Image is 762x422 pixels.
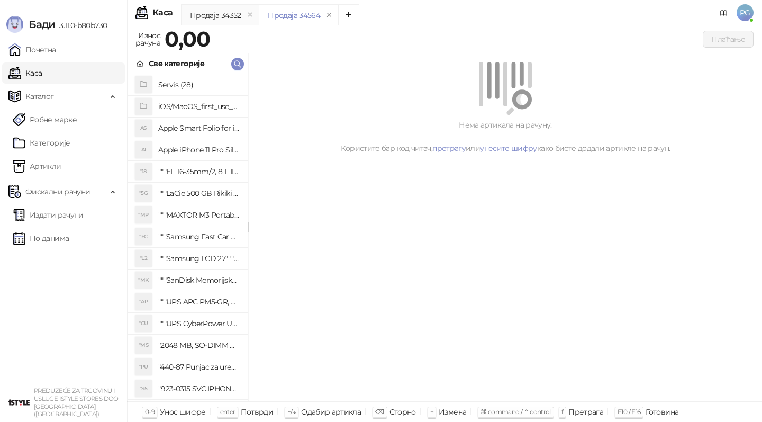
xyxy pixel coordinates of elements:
[268,10,320,21] div: Продаја 34564
[13,156,61,177] a: ArtikliАртикли
[165,26,210,52] strong: 0,00
[135,380,152,397] div: "S5
[8,39,56,60] a: Почетна
[135,185,152,202] div: "5G
[430,408,433,416] span: +
[135,315,152,332] div: "CU
[34,387,119,418] small: PREDUZEĆE ZA TRGOVINU I USLUGE ISTYLE STORES DOO [GEOGRAPHIC_DATA] ([GEOGRAPHIC_DATA])
[439,405,466,419] div: Измена
[158,337,240,354] h4: "2048 MB, SO-DIMM DDRII, 667 MHz, Napajanje 1,8 0,1 V, Latencija CL5"
[432,143,466,153] a: претрагу
[158,163,240,180] h4: """EF 16-35mm/2, 8 L III USM"""
[568,405,603,419] div: Претрага
[158,250,240,267] h4: """Samsung LCD 27"""" C27F390FHUXEN"""
[301,405,361,419] div: Одабир артикла
[13,204,84,226] a: Издати рачуни
[158,293,240,310] h4: """UPS APC PM5-GR, Essential Surge Arrest,5 utic_nica"""
[145,408,155,416] span: 0-9
[158,380,240,397] h4: "923-0315 SVC,IPHONE 5/5S BATTERY REMOVAL TRAY Držač za iPhone sa kojim se otvara display
[13,228,69,249] a: По данима
[135,293,152,310] div: "AP
[128,74,248,401] div: grid
[149,58,204,69] div: Све категорије
[25,86,54,107] span: Каталог
[158,228,240,245] h4: """Samsung Fast Car Charge Adapter, brzi auto punja_, boja crna"""
[135,141,152,158] div: AI
[29,18,55,31] span: Бади
[715,4,732,21] a: Документација
[158,185,240,202] h4: """LaCie 500 GB Rikiki USB 3.0 / Ultra Compact & Resistant aluminum / USB 3.0 / 2.5"""""""
[135,120,152,137] div: AS
[375,408,384,416] span: ⌫
[6,16,23,33] img: Logo
[25,181,90,202] span: Фискални рачуни
[338,4,359,25] button: Add tab
[322,11,336,20] button: remove
[158,120,240,137] h4: Apple Smart Folio for iPad mini (A17 Pro) - Sage
[158,315,240,332] h4: """UPS CyberPower UT650EG, 650VA/360W , line-int., s_uko, desktop"""
[55,21,107,30] span: 3.11.0-b80b730
[480,408,551,416] span: ⌘ command / ⌃ control
[13,109,77,130] a: Робне марке
[480,143,537,153] a: унесите шифру
[261,119,749,154] div: Нема артикала на рачуну. Користите бар код читач, или како бисте додали артикле на рачун.
[220,408,235,416] span: enter
[135,337,152,354] div: "MS
[618,408,640,416] span: F10 / F16
[135,250,152,267] div: "L2
[158,76,240,93] h4: Servis (28)
[135,228,152,245] div: "FC
[133,29,162,50] div: Износ рачуна
[241,405,274,419] div: Потврди
[389,405,416,419] div: Сторно
[135,163,152,180] div: "18
[158,141,240,158] h4: Apple iPhone 11 Pro Silicone Case - Black
[561,408,563,416] span: f
[135,358,152,375] div: "PU
[152,8,173,17] div: Каса
[158,98,240,115] h4: iOS/MacOS_first_use_assistance (4)
[158,206,240,223] h4: """MAXTOR M3 Portable 2TB 2.5"""" crni eksterni hard disk HX-M201TCB/GM"""
[135,272,152,289] div: "MK
[135,206,152,223] div: "MP
[646,405,678,419] div: Готовина
[243,11,257,20] button: remove
[8,62,42,84] a: Каса
[737,4,754,21] span: PG
[158,272,240,289] h4: """SanDisk Memorijska kartica 256GB microSDXC sa SD adapterom SDSQXA1-256G-GN6MA - Extreme PLUS, ...
[160,405,206,419] div: Унос шифре
[287,408,296,416] span: ↑/↓
[190,10,241,21] div: Продаја 34352
[13,132,70,154] a: Категорије
[158,358,240,375] h4: "440-87 Punjac za uredjaje sa micro USB portom 4/1, Stand."
[8,392,30,413] img: 64x64-companyLogo-77b92cf4-9946-4f36-9751-bf7bb5fd2c7d.png
[703,31,754,48] button: Плаћање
